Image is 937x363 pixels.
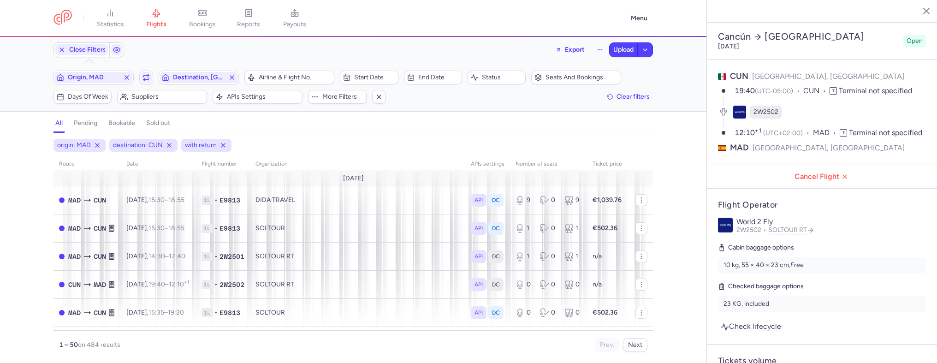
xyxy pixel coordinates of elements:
[492,308,500,317] span: DC
[354,74,395,81] span: Start date
[133,8,179,29] a: flights
[113,141,163,150] span: destination: CUN
[718,296,926,312] li: 23 KG, included
[219,280,244,289] span: 2W2502
[202,280,213,289] span: 1L
[219,308,240,317] span: E9813
[94,195,106,205] span: CUN
[752,72,904,81] span: [GEOGRAPHIC_DATA], [GEOGRAPHIC_DATA]
[68,195,81,205] span: MAD
[735,86,755,95] time: 19:40
[492,224,500,233] span: DC
[492,280,500,289] span: DC
[108,119,135,127] h4: bookable
[59,341,78,349] strong: 1 – 50
[68,280,81,290] span: Cancun International, Cancún, Mexico
[718,200,926,210] h4: Flight Operator
[53,71,134,84] button: Origin, MAD
[736,218,926,226] p: World 2 Fly
[516,252,533,261] div: 1
[564,308,581,317] div: 0
[730,71,748,81] span: CUN
[540,280,557,289] div: 0
[55,119,63,127] h4: all
[185,141,217,150] span: with return
[126,280,189,288] span: [DATE],
[74,119,97,127] h4: pending
[168,309,184,316] time: 19:20
[169,252,185,260] time: 17:40
[593,309,617,316] strong: €502.36
[322,93,363,101] span: More filters
[126,252,185,260] span: [DATE],
[724,261,921,270] div: 10 kg, 55 × 40 × 23 cm,
[244,71,334,84] button: Airline & Flight No.
[790,261,804,269] i: Free
[531,71,621,84] button: Seats and bookings
[718,42,739,50] time: [DATE]
[468,71,526,84] button: Status
[94,280,106,290] span: Barajas, Madrid, Spain
[78,341,120,349] span: on 484 results
[617,93,650,100] span: Clear filters
[718,242,926,253] h5: Cabin baggage options
[214,280,218,289] span: •
[225,8,272,29] a: reports
[593,252,602,260] span: n/a
[126,224,184,232] span: [DATE],
[179,8,225,29] a: bookings
[803,86,830,96] span: CUN
[250,327,465,355] td: DIDA TRAVEL
[510,157,587,171] th: number of seats
[753,107,778,117] span: 2W2502
[474,280,483,289] span: API
[214,224,218,233] span: •
[755,87,793,95] span: (UTC-05:00)
[250,242,465,270] td: SOLTOUR RT
[564,252,581,261] div: 1
[214,196,218,205] span: •
[492,252,500,261] span: DC
[250,298,465,327] td: SOLTOUR
[202,252,213,261] span: 1L
[733,106,746,119] figure: 2W airline logo
[593,224,617,232] strong: €502.36
[148,309,184,316] span: –
[59,254,65,259] span: CLOSED
[474,196,483,205] span: API
[126,309,184,316] span: [DATE],
[549,42,591,57] button: Export
[753,142,905,154] span: [GEOGRAPHIC_DATA], [GEOGRAPHIC_DATA]
[593,280,602,288] span: n/a
[117,90,207,104] button: Suppliers
[68,223,81,233] span: Barajas, Madrid, Spain
[94,251,106,262] span: CUN
[202,308,213,317] span: 1L
[849,128,922,137] span: Terminal not specified
[564,280,581,289] div: 0
[340,71,398,84] button: Start date
[214,308,218,317] span: •
[202,196,213,205] span: 1L
[272,8,318,29] a: payouts
[604,90,653,104] button: Clear filters
[196,157,250,171] th: Flight number
[250,214,465,242] td: SOLTOUR
[184,279,189,285] sup: +1
[131,93,204,101] span: Suppliers
[587,157,630,171] th: Ticket price
[148,196,184,204] span: –
[53,90,112,104] button: Days of week
[907,36,923,46] span: Open
[813,128,840,138] span: MAD
[148,280,165,288] time: 19:40
[755,127,762,134] sup: +1
[126,196,184,204] span: [DATE],
[516,196,533,205] div: 9
[168,224,184,232] time: 18:55
[69,46,106,54] span: Close Filters
[250,270,465,298] td: SOLTOUR RT
[250,157,465,171] th: organization
[68,74,119,81] span: Origin, MAD
[482,74,522,81] span: Status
